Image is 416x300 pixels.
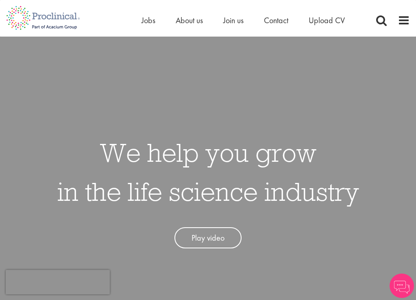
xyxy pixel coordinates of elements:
[223,15,244,26] a: Join us
[264,15,288,26] a: Contact
[390,274,414,298] img: Chatbot
[309,15,345,26] a: Upload CV
[57,133,359,211] h1: We help you grow in the life science industry
[176,15,203,26] a: About us
[142,15,155,26] a: Jobs
[174,227,242,249] a: Play video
